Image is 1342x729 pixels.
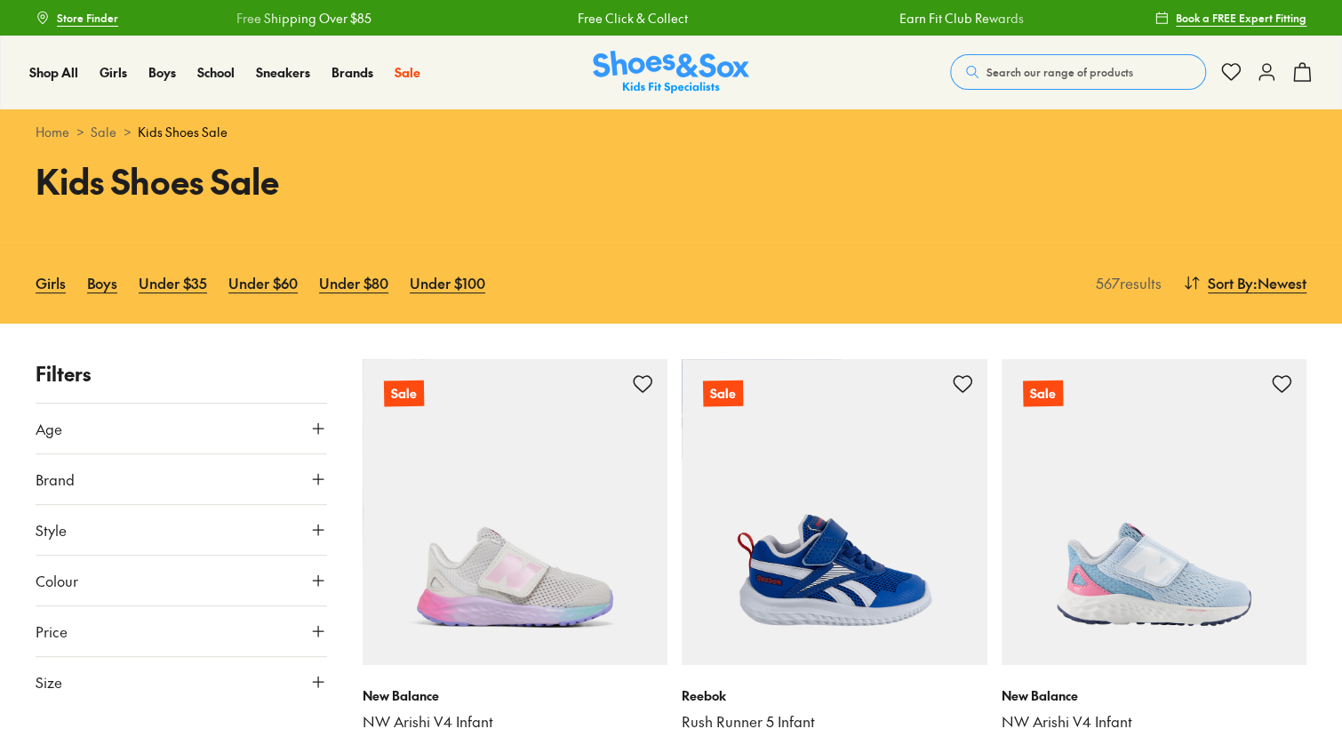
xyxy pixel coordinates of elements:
[1176,10,1306,26] span: Book a FREE Expert Fitting
[1089,272,1162,293] p: 567 results
[228,263,298,302] a: Under $60
[36,156,650,206] h1: Kids Shoes Sale
[36,263,66,302] a: Girls
[1183,263,1306,302] button: Sort By:Newest
[36,657,327,707] button: Size
[363,359,668,665] a: Sale
[682,359,987,665] a: Sale
[332,63,373,82] a: Brands
[197,63,235,82] a: School
[987,64,1133,80] span: Search our range of products
[36,469,75,490] span: Brand
[1253,272,1306,293] span: : Newest
[1022,381,1062,407] p: Sale
[57,10,118,26] span: Store Finder
[148,63,176,81] span: Boys
[148,63,176,82] a: Boys
[36,621,68,642] span: Price
[36,2,118,34] a: Store Finder
[36,359,327,389] p: Filters
[29,63,78,82] a: Shop All
[197,63,235,81] span: School
[256,63,310,82] a: Sneakers
[395,63,420,81] span: Sale
[319,263,388,302] a: Under $80
[236,9,371,28] a: Free Shipping Over $85
[256,63,310,81] span: Sneakers
[139,263,207,302] a: Under $35
[593,51,749,94] img: SNS_Logo_Responsive.svg
[332,63,373,81] span: Brands
[410,263,485,302] a: Under $100
[950,54,1206,90] button: Search our range of products
[36,123,1306,141] div: > >
[593,51,749,94] a: Shoes & Sox
[36,570,78,591] span: Colour
[36,123,69,141] a: Home
[1002,686,1307,705] p: New Balance
[36,404,327,453] button: Age
[138,123,228,141] span: Kids Shoes Sale
[36,519,67,541] span: Style
[91,123,116,141] a: Sale
[29,63,78,81] span: Shop All
[703,381,743,407] p: Sale
[100,63,127,81] span: Girls
[395,63,420,82] a: Sale
[36,606,327,656] button: Price
[577,9,687,28] a: Free Click & Collect
[87,263,117,302] a: Boys
[36,418,62,439] span: Age
[363,686,668,705] p: New Balance
[383,381,423,407] p: Sale
[36,505,327,555] button: Style
[36,454,327,504] button: Brand
[36,556,327,605] button: Colour
[1208,272,1253,293] span: Sort By
[1154,2,1306,34] a: Book a FREE Expert Fitting
[100,63,127,82] a: Girls
[1002,359,1307,665] a: Sale
[36,671,62,693] span: Size
[899,9,1023,28] a: Earn Fit Club Rewards
[682,686,987,705] p: Reebok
